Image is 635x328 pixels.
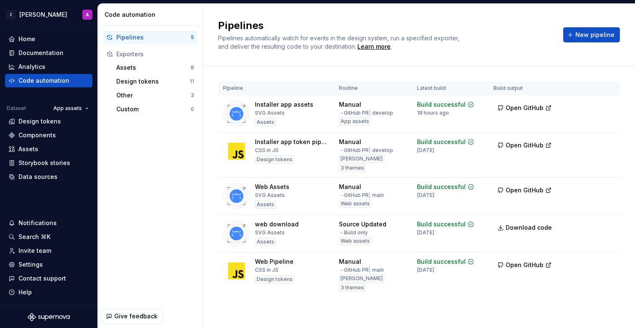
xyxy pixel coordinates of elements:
[218,81,334,95] th: Pipeline
[18,117,61,126] div: Design tokens
[191,106,194,113] div: 0
[116,33,191,42] div: Pipelines
[116,91,191,100] div: Other
[493,143,556,150] a: Open GitHub
[417,183,466,191] div: Build successful
[116,50,194,58] div: Exporters
[5,129,92,142] a: Components
[18,145,38,153] div: Assets
[53,105,82,112] span: App assets
[506,104,543,112] span: Open GitHub
[6,10,16,20] div: Z
[493,138,556,153] button: Open GitHub
[103,31,197,44] a: Pipelines5
[493,220,557,235] a: Download code
[417,147,434,154] div: [DATE]
[116,63,191,72] div: Assets
[493,262,556,270] a: Open GitHub
[506,223,552,232] span: Download code
[369,147,371,153] span: |
[5,32,92,46] a: Home
[339,155,384,163] div: [PERSON_NAME]
[5,142,92,156] a: Assets
[357,42,391,51] a: Learn more
[255,220,299,228] div: web download
[18,288,32,297] div: Help
[18,63,45,71] div: Analytics
[5,74,92,87] a: Code automation
[255,238,276,246] div: Assets
[339,147,393,154] div: → GitHub PR develop
[339,100,361,109] div: Manual
[417,257,466,266] div: Build successful
[493,188,556,195] a: Open GitHub
[113,61,197,74] button: Assets8
[191,34,194,41] div: 5
[339,274,384,283] div: [PERSON_NAME]
[218,19,553,32] h2: Pipelines
[417,229,434,236] div: [DATE]
[341,165,364,171] span: 3 themes
[18,219,57,227] div: Notifications
[339,229,368,236] div: → Build only
[339,199,372,208] div: Web assets
[18,260,43,269] div: Settings
[255,138,329,146] div: Installer app token pipeline
[339,220,386,228] div: Source Updated
[18,274,66,283] div: Contact support
[2,5,96,24] button: Z[PERSON_NAME]A
[5,244,92,257] a: Invite team
[339,257,361,266] div: Manual
[341,284,364,291] span: 3 themes
[493,100,556,115] button: Open GitHub
[5,170,92,184] a: Data sources
[7,105,26,112] div: Dataset
[255,155,294,164] div: Design tokens
[114,312,157,320] span: Give feedback
[339,138,361,146] div: Manual
[339,192,384,199] div: → GitHub PR main
[5,46,92,60] a: Documentation
[417,100,466,109] div: Build successful
[5,258,92,271] a: Settings
[255,110,285,116] div: SVG Assets
[18,35,35,43] div: Home
[86,11,89,18] div: A
[105,10,199,19] div: Code automation
[28,313,70,321] svg: Supernova Logo
[50,102,92,114] button: App assets
[493,257,556,273] button: Open GitHub
[493,105,556,113] a: Open GitHub
[255,257,294,266] div: Web Pipeline
[113,102,197,116] button: Custom0
[102,309,163,324] button: Give feedback
[417,192,434,199] div: [DATE]
[575,31,614,39] span: New pipeline
[5,115,92,128] a: Design tokens
[5,272,92,285] button: Contact support
[5,286,92,299] button: Help
[18,247,51,255] div: Invite team
[5,156,92,170] a: Storybook stories
[113,75,197,88] button: Design tokens11
[493,183,556,198] button: Open GitHub
[417,267,434,273] div: [DATE]
[488,81,562,95] th: Build output
[369,110,371,116] span: |
[255,100,313,109] div: Installer app assets
[218,34,461,50] span: Pipelines automatically watch for events in the design system, run a specified exporter, and deli...
[339,267,384,273] div: → GitHub PR main
[339,183,361,191] div: Manual
[18,159,70,167] div: Storybook stories
[255,183,289,191] div: Web Assets
[255,267,278,273] div: CSS in JS
[18,76,69,85] div: Code automation
[113,89,197,102] button: Other3
[356,44,392,50] span: .
[5,230,92,244] button: Search ⌘K
[417,138,466,146] div: Build successful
